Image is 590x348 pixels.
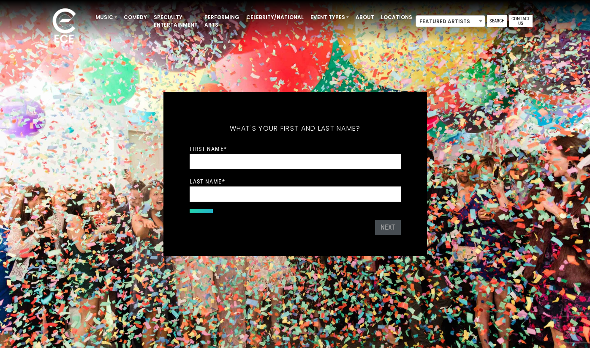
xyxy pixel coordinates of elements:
a: Search [487,15,507,27]
label: First Name [190,145,227,153]
h5: What's your first and last name? [190,113,401,144]
a: Comedy [120,10,150,25]
a: Event Types [307,10,352,25]
span: Featured Artists [416,15,485,27]
img: ece_new_logo_whitev2-1.png [43,6,85,47]
a: Music [92,10,120,25]
a: Specialty Entertainment [150,10,201,32]
a: Celebrity/National [243,10,307,25]
label: Last Name [190,178,225,185]
a: Performing Arts [201,10,243,32]
span: Featured Artists [416,16,485,27]
a: Locations [378,10,416,25]
a: About [352,10,378,25]
a: Contact Us [509,15,533,27]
